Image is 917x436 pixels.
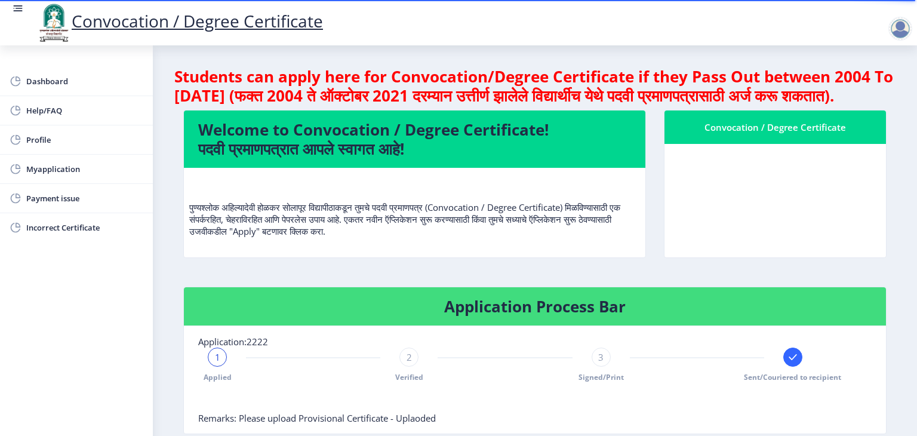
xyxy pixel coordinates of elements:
p: पुण्यश्लोक अहिल्यादेवी होळकर सोलापूर विद्यापीठाकडून तुमचे पदवी प्रमाणपत्र (Convocation / Degree C... [189,177,640,237]
span: Verified [395,372,423,382]
span: Signed/Print [578,372,624,382]
span: Application:2222 [198,336,268,348]
span: Incorrect Certificate [26,220,143,235]
div: Convocation / Degree Certificate [679,120,872,134]
span: Sent/Couriered to recipient [744,372,841,382]
span: 2 [407,351,412,363]
h4: Students can apply here for Convocation/Degree Certificate if they Pass Out between 2004 To [DATE... [174,67,896,105]
h4: Welcome to Convocation / Degree Certificate! पदवी प्रमाणपत्रात आपले स्वागत आहे! [198,120,631,158]
span: Dashboard [26,74,143,88]
span: 1 [215,351,220,363]
h4: Application Process Bar [198,297,872,316]
span: 3 [598,351,604,363]
span: Myapplication [26,162,143,176]
span: Applied [204,372,232,382]
a: Convocation / Degree Certificate [36,10,323,32]
img: logo [36,2,72,43]
span: Remarks: Please upload Provisional Certificate - Uplaoded [198,412,436,424]
span: Help/FAQ [26,103,143,118]
span: Payment issue [26,191,143,205]
span: Profile [26,133,143,147]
